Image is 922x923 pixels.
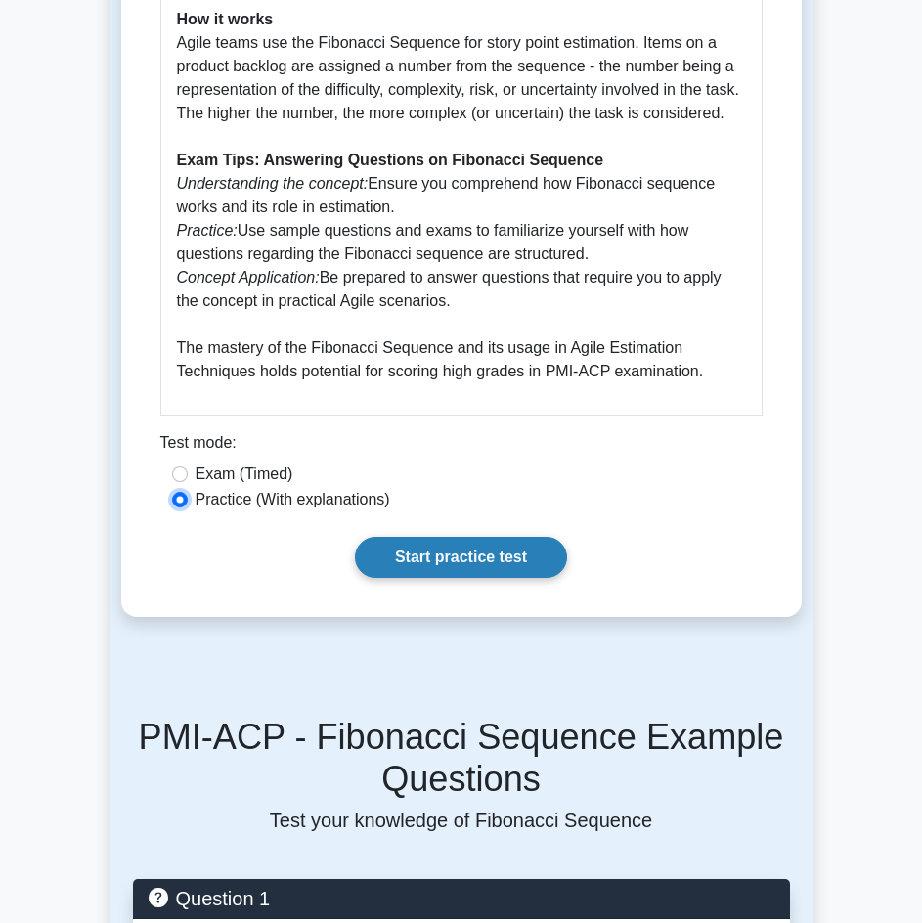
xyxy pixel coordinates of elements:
i: Understanding the concept: [177,175,369,192]
div: Test mode: [160,431,763,462]
label: Practice (With explanations) [196,488,390,511]
a: Start practice test [355,537,567,578]
i: Practice: [177,222,238,239]
b: Exam Tips: Answering Questions on Fibonacci Sequence [177,152,604,168]
label: Exam (Timed) [196,462,293,486]
p: Test your knowledge of Fibonacci Sequence [133,809,790,832]
i: Concept Application: [177,269,320,286]
b: How it works [177,11,274,27]
h5: Question 1 [149,887,774,910]
h5: PMI-ACP - Fibonacci Sequence Example Questions [133,716,790,801]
